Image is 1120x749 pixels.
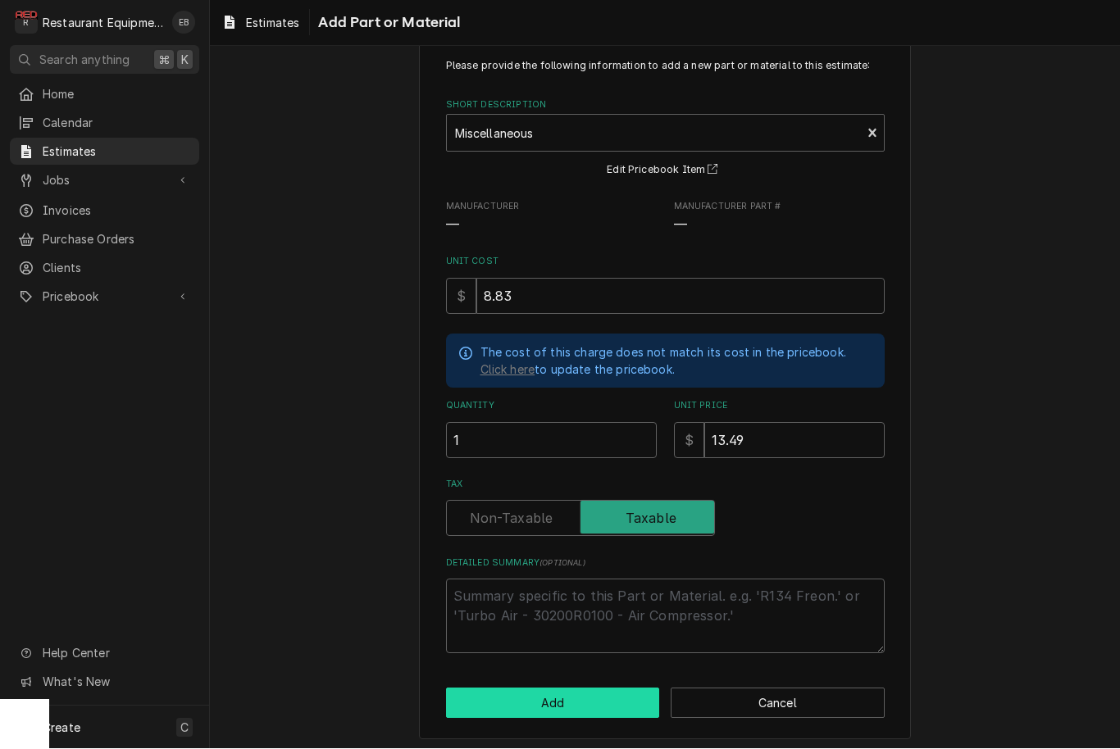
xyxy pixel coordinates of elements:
[180,719,189,737] span: C
[43,288,166,306] span: Pricebook
[10,640,199,667] a: Go to Help Center
[446,688,660,719] button: Add
[43,15,163,32] div: Restaurant Equipment Diagnostics
[43,260,191,277] span: Clients
[446,201,657,236] div: Manufacturer
[419,39,911,740] div: Line Item Create/Update
[10,226,199,253] a: Purchase Orders
[313,12,460,34] span: Add Part or Material
[10,167,199,194] a: Go to Jobs
[10,110,199,137] a: Calendar
[172,11,195,34] div: Emily Bird's Avatar
[446,218,459,234] span: —
[15,11,38,34] div: Restaurant Equipment Diagnostics's Avatar
[446,59,885,654] div: Line Item Create/Update Form
[446,557,885,570] label: Detailed Summary
[480,363,675,377] span: to update the pricebook.
[446,279,476,315] div: $
[446,99,885,180] div: Short Description
[246,15,299,32] span: Estimates
[674,423,704,459] div: $
[446,216,657,236] span: Manufacturer
[43,721,80,735] span: Create
[674,400,885,458] div: [object Object]
[540,559,585,568] span: ( optional )
[674,201,885,236] div: Manufacturer Part #
[43,115,191,132] span: Calendar
[43,143,191,161] span: Estimates
[446,99,885,112] label: Short Description
[446,59,885,74] p: Please provide the following information to add a new part or material to this estimate:
[480,344,846,361] p: The cost of this charge does not match its cost in the pricebook.
[446,688,885,719] div: Button Group
[215,10,306,37] a: Estimates
[172,11,195,34] div: EB
[15,11,38,34] div: R
[446,688,885,719] div: Button Group Row
[446,479,885,537] div: Tax
[10,669,199,696] a: Go to What's New
[446,400,657,413] label: Quantity
[446,400,657,458] div: [object Object]
[480,361,535,379] a: Click here
[604,161,726,181] button: Edit Pricebook Item
[674,216,885,236] span: Manufacturer Part #
[158,52,170,69] span: ⌘
[446,256,885,269] label: Unit Cost
[10,284,199,311] a: Go to Pricebook
[43,645,189,662] span: Help Center
[43,231,191,248] span: Purchase Orders
[43,86,191,103] span: Home
[43,202,191,220] span: Invoices
[43,172,166,189] span: Jobs
[671,688,885,719] button: Cancel
[43,674,189,691] span: What's New
[10,255,199,282] a: Clients
[10,138,199,166] a: Estimates
[446,256,885,314] div: Unit Cost
[674,218,687,234] span: —
[10,197,199,225] a: Invoices
[674,201,885,214] span: Manufacturer Part #
[446,557,885,654] div: Detailed Summary
[446,479,885,492] label: Tax
[10,81,199,108] a: Home
[181,52,189,69] span: K
[674,400,885,413] label: Unit Price
[39,52,130,69] span: Search anything
[10,46,199,75] button: Search anything⌘K
[446,201,657,214] span: Manufacturer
